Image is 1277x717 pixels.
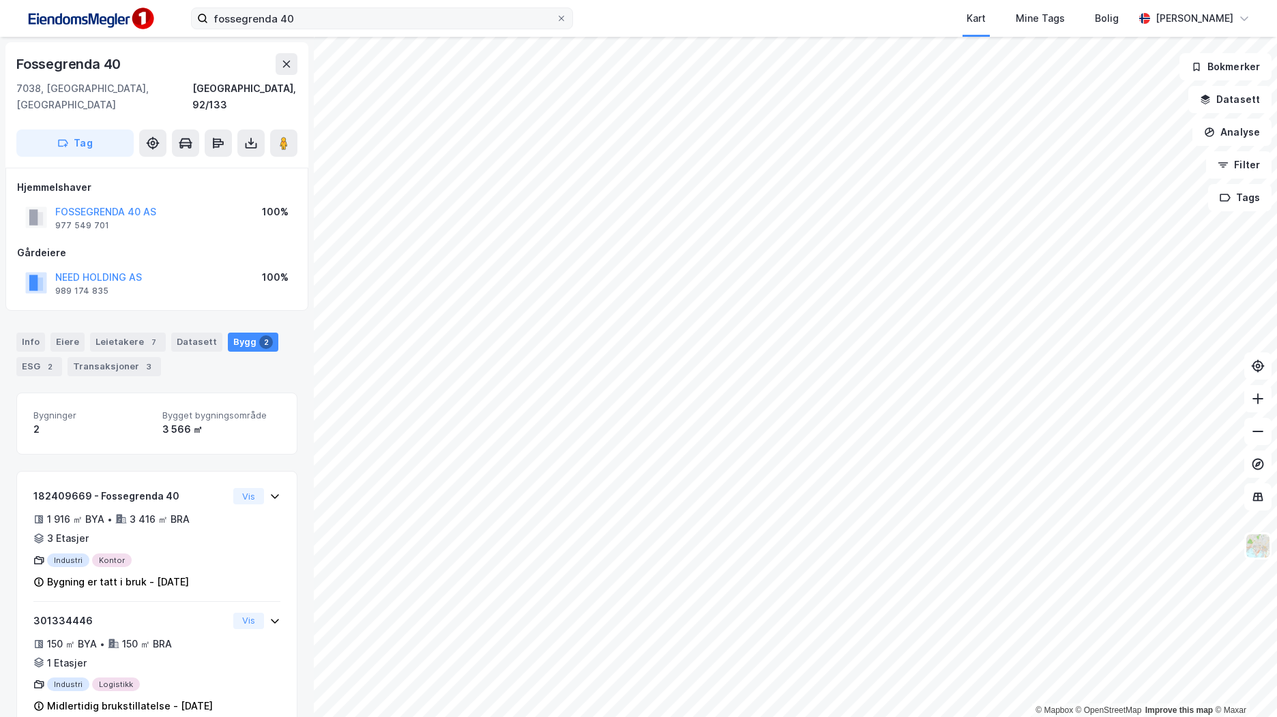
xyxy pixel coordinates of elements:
div: Kart [967,10,986,27]
button: Vis [233,488,264,504]
div: 989 174 835 [55,286,108,296]
div: Mine Tags [1016,10,1065,27]
div: Bygg [228,333,278,352]
div: [PERSON_NAME] [1156,10,1233,27]
div: 977 549 701 [55,220,109,231]
div: Eiere [50,333,85,352]
div: • [107,514,113,525]
button: Vis [233,613,264,629]
div: 3 [142,360,156,373]
div: 150 ㎡ BYA [47,636,97,652]
div: Transaksjoner [68,357,161,376]
div: 3 416 ㎡ BRA [130,511,190,528]
span: Bygget bygningsområde [162,410,280,421]
div: 182409669 - Fossegrenda 40 [33,488,228,504]
div: Hjemmelshaver [17,179,297,196]
div: Bolig [1095,10,1119,27]
div: 3 Etasjer [47,530,89,547]
div: 7 [147,335,160,349]
div: 3 566 ㎡ [162,421,280,438]
img: F4PB6Px+NJ5v8B7XTbfpPpyloAAAAASUVORK5CYII= [22,3,158,34]
div: Bygning er tatt i bruk - [DATE] [47,574,189,590]
button: Analyse [1192,119,1272,146]
button: Tag [16,129,134,157]
div: Leietakere [90,333,166,352]
div: 7038, [GEOGRAPHIC_DATA], [GEOGRAPHIC_DATA] [16,80,192,113]
div: 1 Etasjer [47,655,87,671]
div: Info [16,333,45,352]
div: 301334446 [33,613,228,629]
img: Z [1245,533,1271,559]
div: 100% [262,269,289,286]
button: Datasett [1188,86,1272,113]
div: • [100,639,105,650]
input: Søk på adresse, matrikkel, gårdeiere, leietakere eller personer [208,8,556,29]
div: 1 916 ㎡ BYA [47,511,104,528]
button: Tags [1208,184,1272,211]
iframe: Chat Widget [1209,652,1277,717]
a: Improve this map [1145,705,1213,715]
div: 2 [33,421,151,438]
div: 150 ㎡ BRA [122,636,172,652]
span: Bygninger [33,410,151,421]
a: Mapbox [1036,705,1073,715]
div: 2 [43,360,57,373]
div: ESG [16,357,62,376]
div: Gårdeiere [17,245,297,261]
div: Fossegrenda 40 [16,53,123,75]
div: Kontrollprogram for chat [1209,652,1277,717]
div: 2 [259,335,273,349]
button: Filter [1206,151,1272,179]
div: Midlertidig brukstillatelse - [DATE] [47,698,213,714]
button: Bokmerker [1179,53,1272,80]
div: Datasett [171,333,222,352]
div: [GEOGRAPHIC_DATA], 92/133 [192,80,297,113]
a: OpenStreetMap [1076,705,1142,715]
div: 100% [262,204,289,220]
